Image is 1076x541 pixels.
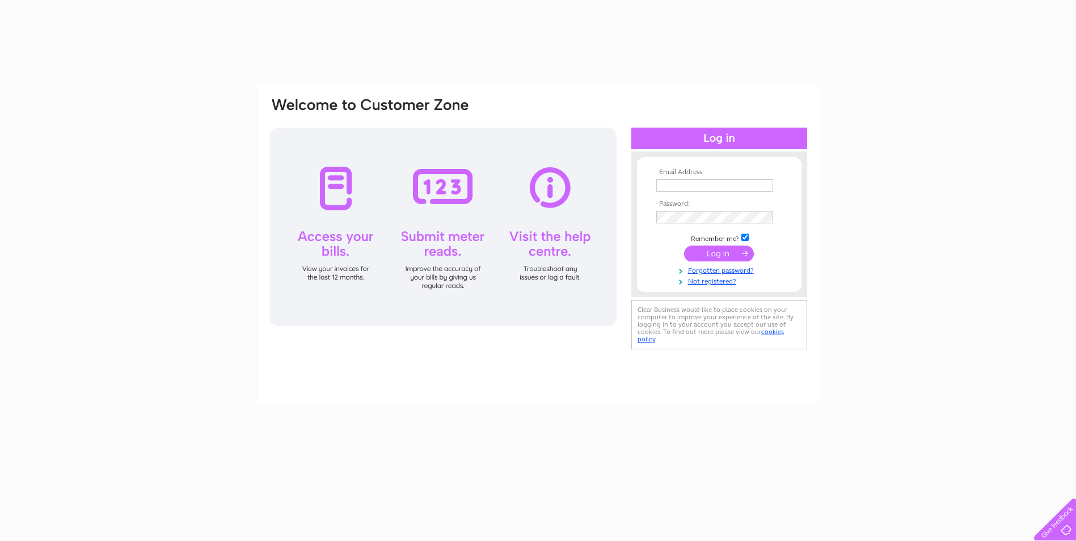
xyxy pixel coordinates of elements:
[638,328,784,343] a: cookies policy
[653,168,785,176] th: Email Address:
[653,232,785,243] td: Remember me?
[631,300,807,349] div: Clear Business would like to place cookies on your computer to improve your experience of the sit...
[656,275,785,286] a: Not registered?
[656,264,785,275] a: Forgotten password?
[653,200,785,208] th: Password:
[684,246,754,261] input: Submit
